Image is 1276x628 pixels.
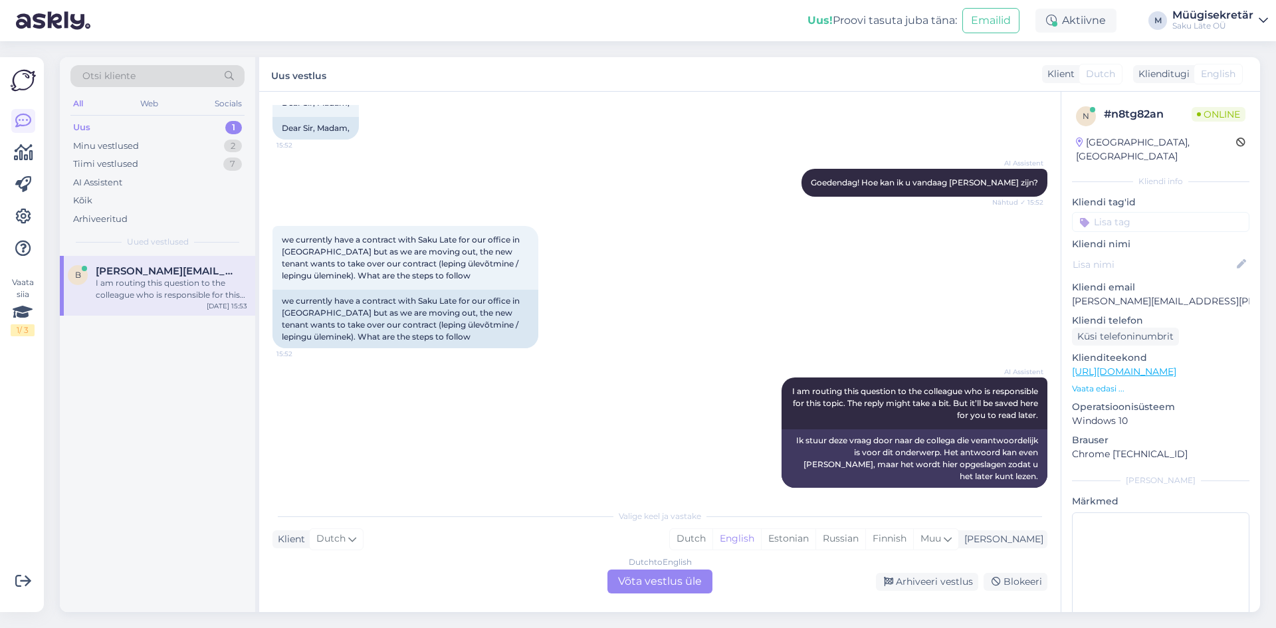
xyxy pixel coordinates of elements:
[225,121,242,134] div: 1
[1072,314,1249,328] p: Kliendi telefon
[1104,106,1192,122] div: # n8tg82an
[73,194,92,207] div: Kõik
[782,429,1047,488] div: Ik stuur deze vraag door naar de collega die verantwoordelijk is voor dit onderwerp. Het antwoord...
[811,177,1038,187] span: Goedendag! Hoe kan ik u vandaag [PERSON_NAME] zijn?
[1035,9,1116,33] div: Aktiivne
[1172,10,1268,31] a: MüügisekretärSaku Läte OÜ
[11,324,35,336] div: 1 / 3
[73,157,138,171] div: Tiimi vestlused
[959,532,1043,546] div: [PERSON_NAME]
[761,529,815,549] div: Estonian
[1072,294,1249,308] p: [PERSON_NAME][EMAIL_ADDRESS][PERSON_NAME][DOMAIN_NAME]
[807,14,833,27] b: Uus!
[1072,433,1249,447] p: Brauser
[272,290,538,348] div: we currently have a contract with Saku Late for our office in [GEOGRAPHIC_DATA] but as we are mov...
[316,532,346,546] span: Dutch
[1072,195,1249,209] p: Kliendi tag'id
[1172,21,1253,31] div: Saku Läte OÜ
[96,265,234,277] span: benjamin.dieleman@supermart.shopping
[994,367,1043,377] span: AI Assistent
[1072,414,1249,428] p: Windows 10
[1072,383,1249,395] p: Vaata edasi ...
[1072,494,1249,508] p: Märkmed
[212,95,245,112] div: Socials
[994,158,1043,168] span: AI Assistent
[712,529,761,549] div: English
[282,235,522,280] span: we currently have a contract with Saku Late for our office in [GEOGRAPHIC_DATA] but as we are mov...
[11,276,35,336] div: Vaata siia
[1072,474,1249,486] div: [PERSON_NAME]
[11,68,36,93] img: Askly Logo
[1172,10,1253,21] div: Müügisekretär
[207,301,247,311] div: [DATE] 15:53
[1072,328,1179,346] div: Küsi telefoninumbrit
[276,349,326,359] span: 15:52
[276,140,326,150] span: 15:52
[75,270,81,280] span: b
[82,69,136,83] span: Otsi kliente
[223,157,242,171] div: 7
[1076,136,1236,163] div: [GEOGRAPHIC_DATA], [GEOGRAPHIC_DATA]
[1072,400,1249,414] p: Operatsioonisüsteem
[73,176,122,189] div: AI Assistent
[1201,67,1235,81] span: English
[815,529,865,549] div: Russian
[1073,257,1234,272] input: Lisa nimi
[272,532,305,546] div: Klient
[1072,447,1249,461] p: Chrome [TECHNICAL_ID]
[992,197,1043,207] span: Nähtud ✓ 15:52
[1072,280,1249,294] p: Kliendi email
[607,570,712,593] div: Võta vestlus üle
[1072,237,1249,251] p: Kliendi nimi
[272,510,1047,522] div: Valige keel ja vastake
[1192,107,1245,122] span: Online
[1086,67,1115,81] span: Dutch
[1072,366,1176,377] a: [URL][DOMAIN_NAME]
[70,95,86,112] div: All
[1072,175,1249,187] div: Kliendi info
[1148,11,1167,30] div: M
[272,117,359,140] div: Dear Sir, Madam,
[984,573,1047,591] div: Blokeeri
[127,236,189,248] span: Uued vestlused
[1072,351,1249,365] p: Klienditeekond
[865,529,913,549] div: Finnish
[807,13,957,29] div: Proovi tasuta juba täna:
[224,140,242,153] div: 2
[73,213,128,226] div: Arhiveeritud
[792,386,1040,420] span: I am routing this question to the colleague who is responsible for this topic. The reply might ta...
[271,65,326,83] label: Uus vestlus
[1072,212,1249,232] input: Lisa tag
[962,8,1019,33] button: Emailid
[994,488,1043,498] span: 15:53
[1042,67,1075,81] div: Klient
[876,573,978,591] div: Arhiveeri vestlus
[629,556,692,568] div: Dutch to English
[73,140,139,153] div: Minu vestlused
[1133,67,1190,81] div: Klienditugi
[138,95,161,112] div: Web
[1083,111,1089,121] span: n
[96,277,247,301] div: I am routing this question to the colleague who is responsible for this topic. The reply might ta...
[920,532,941,544] span: Muu
[73,121,90,134] div: Uus
[670,529,712,549] div: Dutch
